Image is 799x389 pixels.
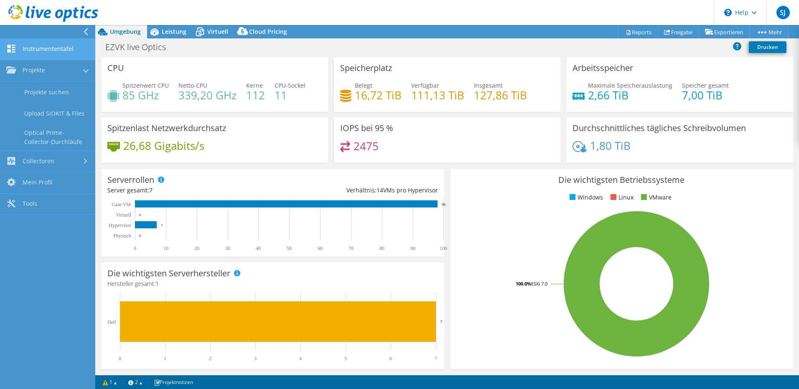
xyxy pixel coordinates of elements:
text: 2 [209,356,211,361]
span: Belegt [355,81,372,89]
text: 0 [134,245,136,251]
h4: 26,68 Gigabits/s [123,141,204,150]
text: 0 [119,356,121,361]
h4: 112 [246,91,265,100]
tspan: ESXi 7.0 [531,280,547,287]
h3: Arbeitsspeicher [573,63,633,73]
text: 100 [440,245,447,251]
text: 7 [440,319,443,324]
text: Hypervisor [109,222,131,228]
h4: 85 GHz [122,91,169,100]
a: Mehr [750,25,789,38]
a: Drucken [749,41,786,53]
text: 50 [287,245,292,251]
h1: EZVK live Optics [102,43,179,52]
text: 20 [194,245,199,251]
span: Umgebung [110,28,141,35]
tspan: 100.0% [516,280,531,287]
span: Cloud Pricing [249,28,287,35]
text: 6 [389,356,392,361]
h4: 2475 [354,141,379,151]
a: Exportieren [699,25,750,38]
h3: Serverrollen [107,175,154,184]
span: Verfügbar [411,81,439,89]
h3: Durchschnittliches tägliches Schreibvolumen [573,124,746,133]
span: Speicher gesamt [682,81,729,89]
h3: Die wichtigsten Serverhersteller [107,269,230,278]
a: Reports [618,25,658,38]
text: 98 [442,202,446,207]
text: 3 [254,356,257,361]
a: Projektnotizen [148,377,199,387]
text: 90 [410,245,415,251]
span: 7 [149,186,153,194]
h4: 1,80 TiB [590,141,631,150]
h4: 7,00 TiB [682,91,729,100]
text: 10 [163,245,168,251]
li: VMware [639,193,672,202]
span: Maximale Speicherauslastung [588,81,672,89]
span: Spitzenwert CPU [122,81,169,89]
h4: 11 [275,91,305,100]
span: Insgesamt [474,81,503,89]
span: CPU-Sockel [275,81,305,89]
text: Virtuell [116,212,131,218]
div: Verhältnis: VMs pro Hypervisor [272,186,438,195]
text: Gast-VM [112,202,131,207]
h3: Speicherplatz [340,63,392,73]
li: Linux [608,193,634,202]
text: Dell [107,319,116,325]
text: 7 [161,223,163,227]
div: Server gesamt: [107,186,272,195]
text: 40 [256,245,261,251]
text: 80 [379,245,384,251]
h4: 16,72 TiB [355,91,402,100]
text: 70 [349,245,354,251]
h3: Die wichtigsten Betriebssysteme [456,175,787,184]
text: 0 [139,213,141,217]
a: Freigabe [658,25,699,38]
text: 30 [225,245,230,251]
span: Virtuell [207,28,228,35]
h4: 127,86 TiB [474,91,527,100]
text: 0 [139,234,141,238]
a: 2 [122,377,148,387]
text: 7 [435,356,437,361]
span: Leistung [162,28,186,35]
h3: CPU [107,63,124,73]
h3: Spitzenlast Netzwerkdurchsatz [107,124,226,133]
h3: IOPS bei 95 % [340,124,393,133]
text: Physisch [113,233,131,239]
span: SJ [776,6,790,19]
text: 5 [344,356,347,361]
svg: \n [724,9,732,16]
span: Kerne [246,81,263,89]
text: 60 [318,245,323,251]
h4: 111,13 TiB [411,91,464,100]
h4: Hersteller gesamt: [107,279,438,288]
a: 1 [97,377,123,387]
span: 1 [155,280,159,288]
li: Windows [567,193,603,202]
h4: 2,66 TiB [588,91,672,100]
h4: 339,20 GHz [178,91,237,100]
text: 1 [164,356,166,361]
span: 14 [377,186,383,194]
span: Netto-CPU [178,81,207,89]
text: 4 [299,356,302,361]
